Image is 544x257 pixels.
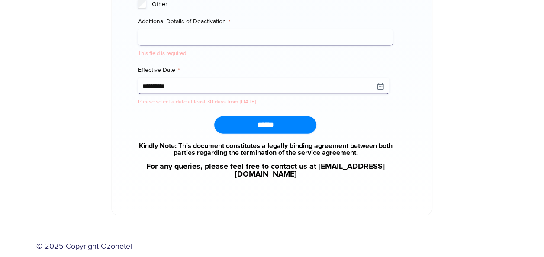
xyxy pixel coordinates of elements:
[138,98,393,106] div: Please select a date at least 30 days from [DATE].
[138,17,393,26] label: Additional Details of Deactivation
[36,241,132,253] a: © 2025 Copyright Ozonetel
[138,163,393,178] a: For any queries, please feel free to contact us at [EMAIL_ADDRESS][DOMAIN_NAME]
[138,142,393,156] a: Kindly Note: This document constitutes a legally binding agreement between both parties regarding...
[138,66,393,74] label: Effective Date
[138,49,393,58] div: This field is required.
